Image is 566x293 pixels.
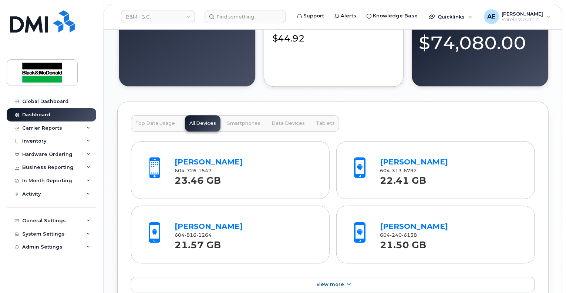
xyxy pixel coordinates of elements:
a: B&M - B.C. [121,10,195,23]
span: Tablets [316,120,335,126]
strong: 22.41 GB [380,171,427,186]
div: $44.92 [273,26,395,45]
span: 604 [380,168,417,173]
span: 604 [175,232,212,238]
strong: 23.46 GB [175,171,221,186]
a: Support [292,9,329,23]
strong: 21.57 GB [175,235,221,250]
input: Find something... [205,10,286,23]
span: AE [488,12,496,21]
span: 1264 [197,232,212,238]
button: Data Devices [267,115,309,131]
span: Alerts [341,12,356,20]
span: 240 [390,232,402,238]
a: [PERSON_NAME] [380,222,448,231]
div: Angelica Emnacen [479,9,556,24]
a: Knowledge Base [361,9,423,23]
span: Smartphones [227,120,260,126]
span: Knowledge Base [373,12,418,20]
button: Smartphones [223,115,265,131]
span: Support [303,12,324,20]
span: 1547 [197,168,212,173]
a: [PERSON_NAME] [380,157,448,166]
span: 604 [380,232,417,238]
span: 6792 [402,168,417,173]
span: View More [317,282,344,287]
span: Quicklinks [438,14,465,20]
div: $74,080.00 [419,23,542,56]
span: 313 [390,168,402,173]
button: Tablets [311,115,339,131]
a: Alerts [329,9,361,23]
span: 726 [185,168,197,173]
span: [PERSON_NAME] [502,11,543,17]
span: Top Data Usage [135,120,175,126]
div: Quicklinks [424,9,478,24]
span: 604 [175,168,212,173]
a: View More [131,277,535,292]
button: Top Data Usage [131,115,179,131]
a: [PERSON_NAME] [175,222,243,231]
strong: 21.50 GB [380,235,427,250]
span: Data Devices [272,120,305,126]
span: Wireless Admin [502,17,543,23]
a: [PERSON_NAME] [175,157,243,166]
span: 816 [185,232,197,238]
span: 6138 [402,232,417,238]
